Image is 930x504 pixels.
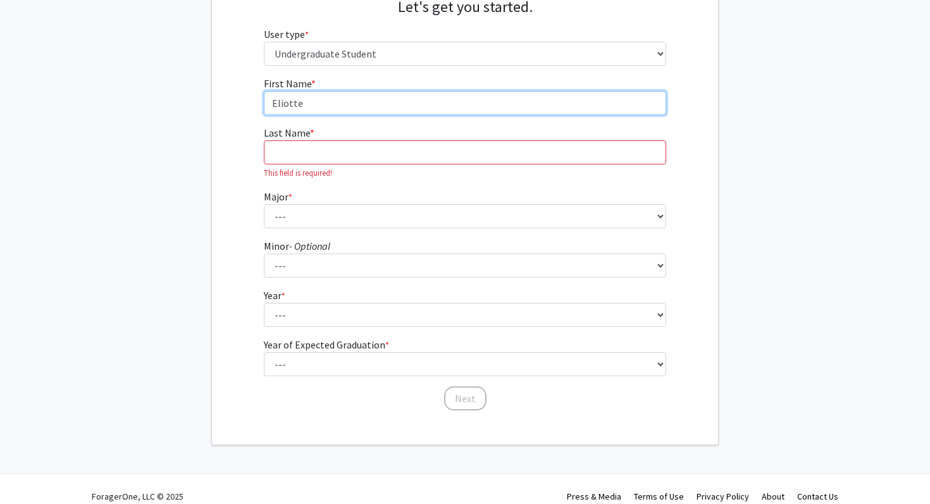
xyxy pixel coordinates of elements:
button: Next [444,386,487,410]
span: Last Name [264,126,310,139]
a: Terms of Use [634,491,684,502]
a: About [762,491,784,502]
a: Contact Us [797,491,838,502]
label: Year [264,288,285,303]
iframe: Chat [9,447,54,495]
a: Privacy Policy [697,491,749,502]
span: First Name [264,77,311,90]
label: User type [264,27,309,42]
label: Major [264,189,292,204]
a: Press & Media [567,491,621,502]
label: Minor [264,238,330,254]
p: This field is required! [264,167,667,179]
i: - Optional [289,240,330,252]
label: Year of Expected Graduation [264,337,389,352]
